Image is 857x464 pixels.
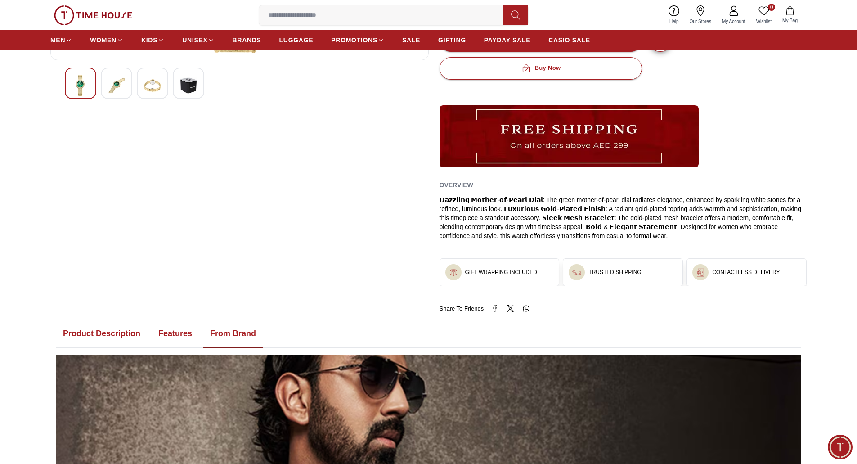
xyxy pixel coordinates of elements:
[666,18,682,25] span: Help
[54,5,132,25] img: ...
[696,268,705,277] img: ...
[777,5,803,26] button: My Bag
[279,36,314,45] span: LUGGAGE
[484,32,530,48] a: PAYDAY SALE
[548,36,590,45] span: CASIO SALE
[712,269,780,276] h3: CONTACTLESS DELIVERY
[203,320,263,348] button: From Brand
[182,36,207,45] span: UNISEX
[588,269,641,276] h3: TRUSTED SHIPPING
[440,195,807,240] div: 𝗗𝗮𝘇𝘇𝗹𝗶𝗻𝗴 𝗠𝗼𝘁𝗵𝗲𝗿-𝗼𝗳-𝗣𝗲𝗮𝗿𝗹 𝗗𝗶𝗮𝗹: The green mother-of-pearl dial radiates elegance, enhanced by spar...
[684,4,717,27] a: Our Stores
[331,36,377,45] span: PROMOTIONS
[180,75,197,96] img: POLICE Women's Analog Green MOP Dial Watch - PEWLG0075902
[440,304,484,313] span: Share To Friends
[779,17,801,24] span: My Bag
[50,36,65,45] span: MEN
[402,32,420,48] a: SALE
[449,268,458,277] img: ...
[753,18,775,25] span: Wishlist
[331,32,384,48] a: PROMOTIONS
[828,435,853,459] div: Chat Widget
[440,57,642,80] button: Buy Now
[90,32,123,48] a: WOMEN
[108,75,125,96] img: POLICE Women's Analog Green MOP Dial Watch - PEWLG0075902
[402,36,420,45] span: SALE
[768,4,775,11] span: 0
[151,320,199,348] button: Features
[141,32,164,48] a: KIDS
[520,63,561,73] div: Buy Now
[233,32,261,48] a: BRANDS
[233,36,261,45] span: BRANDS
[72,75,89,96] img: POLICE Women's Analog Green MOP Dial Watch - PEWLG0075902
[548,32,590,48] a: CASIO SALE
[465,269,537,276] h3: GIFT WRAPPING INCLUDED
[686,18,715,25] span: Our Stores
[141,36,157,45] span: KIDS
[751,4,777,27] a: 0Wishlist
[144,75,161,96] img: POLICE Women's Analog Green MOP Dial Watch - PEWLG0075902
[438,32,466,48] a: GIFTING
[440,105,699,167] img: ...
[279,32,314,48] a: LUGGAGE
[718,18,749,25] span: My Account
[664,4,684,27] a: Help
[182,32,214,48] a: UNISEX
[90,36,117,45] span: WOMEN
[50,32,72,48] a: MEN
[572,268,581,277] img: ...
[438,36,466,45] span: GIFTING
[56,320,148,348] button: Product Description
[440,178,473,192] h2: Overview
[484,36,530,45] span: PAYDAY SALE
